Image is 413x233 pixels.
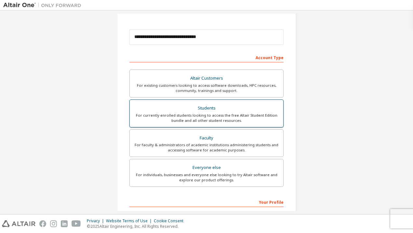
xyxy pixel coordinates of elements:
div: For currently enrolled students looking to access the free Altair Student Edition bundle and all ... [134,113,279,123]
div: Your Profile [129,197,284,207]
div: Students [134,104,279,113]
div: For faculty & administrators of academic institutions administering students and accessing softwa... [134,142,279,153]
div: Cookie Consent [154,218,187,224]
div: For existing customers looking to access software downloads, HPC resources, community, trainings ... [134,83,279,93]
div: Everyone else [134,163,279,172]
div: For individuals, businesses and everyone else looking to try Altair software and explore our prod... [134,172,279,183]
img: youtube.svg [72,220,81,227]
div: Altair Customers [134,74,279,83]
div: Account Type [129,52,284,62]
img: facebook.svg [39,220,46,227]
label: First Name [129,210,205,215]
div: Faculty [134,134,279,143]
img: altair_logo.svg [2,220,35,227]
img: linkedin.svg [61,220,68,227]
img: instagram.svg [50,220,57,227]
label: Last Name [208,210,284,215]
img: Altair One [3,2,85,8]
div: Website Terms of Use [106,218,154,224]
p: © 2025 Altair Engineering, Inc. All Rights Reserved. [87,224,187,229]
div: Privacy [87,218,106,224]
